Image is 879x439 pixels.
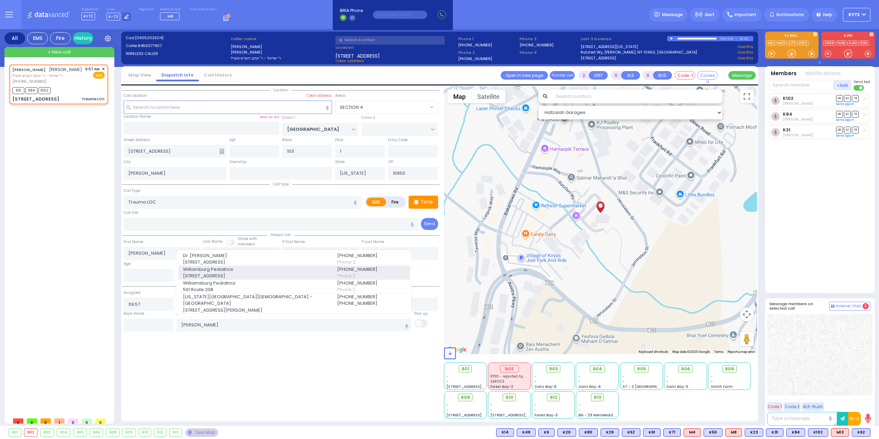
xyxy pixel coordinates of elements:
[517,428,536,437] div: BLS
[852,95,859,102] span: TR
[802,402,824,411] button: ALS-Rush
[126,51,228,57] label: WIRELESS CALLER
[270,88,292,93] span: Location
[579,374,581,379] span: -
[335,101,428,113] span: SECTION 4
[520,42,553,47] label: [PHONE_NUMBER]
[124,137,150,143] label: Street Address
[337,273,406,279] span: Phone 2
[490,413,555,418] span: [STREET_ADDRESS][PERSON_NAME]
[446,345,468,354] a: Open this area in Google Maps (opens a new window)
[579,428,598,437] div: BLS
[282,239,305,245] label: P First Name
[663,428,681,437] div: BLS
[183,286,329,293] span: 501 Route 208
[421,218,438,230] button: Send
[622,428,640,437] div: BLS
[126,43,228,49] label: Caller:
[124,239,143,245] label: First Name
[654,12,660,17] img: message.svg
[829,302,870,311] button: Internal Chat 3
[139,429,151,436] div: 910
[81,8,99,12] label: Dispatcher
[769,302,829,311] h5: Message members on selected call
[740,308,754,321] button: Map camera controls
[740,90,754,103] button: Toggle fullscreen view
[12,67,46,72] a: [PERSON_NAME]
[139,8,154,12] label: Night unit
[581,44,638,50] a: [STREET_ADDRESS][US_STATE]
[704,428,722,437] div: BLS
[836,304,861,309] span: Internal Chat
[388,159,393,165] label: ZIP
[49,67,82,72] span: [PERSON_NAME]
[335,159,345,165] label: State
[335,53,380,58] span: [STREET_ADDRESS]
[848,12,860,18] span: KY72
[446,379,448,384] span: -
[106,8,131,12] label: Lines
[836,41,847,46] a: FD16
[337,252,406,259] span: [PHONE_NUMBER]
[490,384,513,389] span: Forest Bay-2
[852,111,859,117] span: TR
[102,66,105,72] span: ✕
[362,115,375,120] label: Cross 2
[82,418,92,424] span: 0
[550,71,575,80] button: Transfer call
[581,55,616,61] a: [STREET_ADDRESS]
[414,311,427,316] label: Pick up
[623,379,625,384] span: -
[535,384,557,389] span: Sanz Bay-6
[500,365,519,373] div: 902
[728,35,734,43] div: 0:34
[621,71,640,80] button: ALS
[666,374,669,379] span: -
[337,280,406,287] span: [PHONE_NUMBER]
[168,13,173,19] span: M6
[725,428,742,437] div: M8
[836,111,843,117] span: DR
[777,41,787,46] a: M13
[643,428,661,437] div: BLS
[48,49,71,56] span: + New call
[238,236,257,241] small: Share with
[183,280,329,287] span: Williamsburg Pediatrics
[579,413,617,418] span: BG - 29 Merriewold S.
[335,137,343,143] label: Floor
[705,12,715,18] span: Alert
[25,87,37,94] span: K84
[505,394,513,401] span: 910
[73,32,93,44] a: History
[787,41,797,46] a: K72
[490,407,492,413] span: -
[594,199,606,220] div: DUVID FALKOWITZ
[124,114,151,119] label: Location Name
[725,366,734,372] span: 908
[823,12,832,18] span: Help
[844,111,851,117] span: SO
[854,84,865,91] label: Turn off text
[538,428,555,437] div: K6
[666,379,669,384] span: -
[82,96,105,102] div: Trauma LOC
[643,428,661,437] div: K61
[135,35,163,41] span: [0905202504]
[738,49,753,55] a: Use this
[852,428,870,437] div: BLS
[106,13,120,21] span: K-72
[663,428,681,437] div: K71
[579,402,581,407] span: -
[836,118,854,122] a: Send again
[675,71,695,80] button: Code-1
[745,428,763,437] div: BLS
[535,407,537,413] span: -
[203,239,222,244] label: Last Name
[550,394,557,401] span: 912
[740,36,753,41] div: K-72
[282,115,295,120] label: Cross 1
[126,35,228,41] label: Cad:
[776,12,804,18] span: Notifications
[337,286,406,293] span: Phone 2
[847,41,858,46] a: KJFD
